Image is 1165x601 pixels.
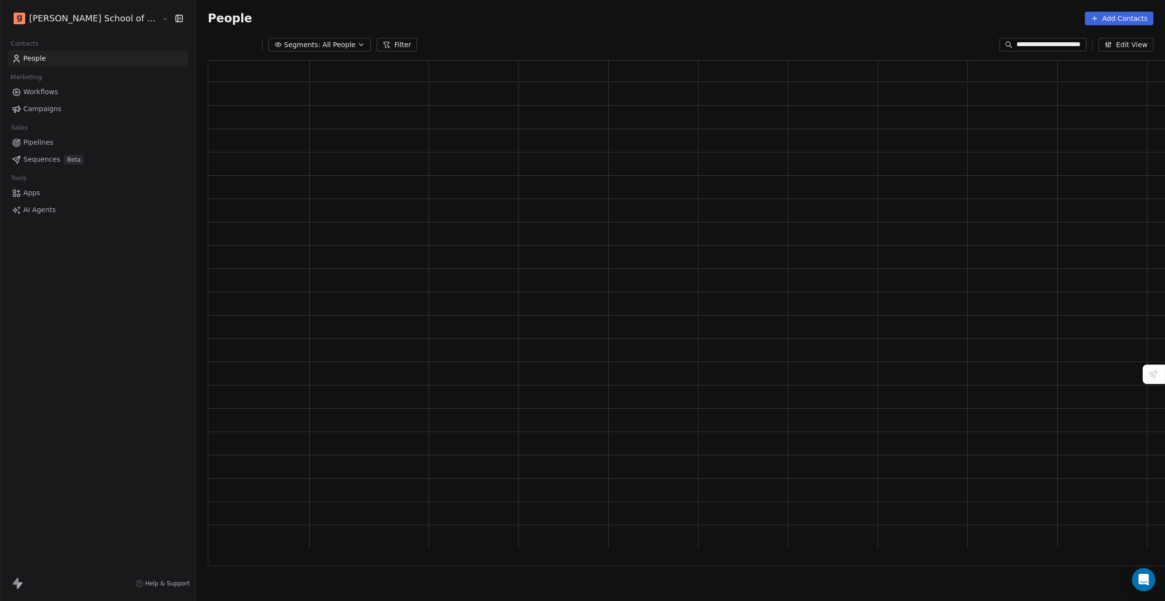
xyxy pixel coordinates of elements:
span: AI Agents [23,205,56,215]
span: Sequences [23,154,60,165]
img: Goela%20School%20Logos%20(4).png [14,13,25,24]
span: Contacts [6,36,43,51]
a: Campaigns [8,101,188,117]
span: Beta [64,155,83,165]
span: People [23,53,46,64]
a: SequencesBeta [8,151,188,167]
div: Open Intercom Messenger [1132,568,1155,591]
a: Pipelines [8,134,188,150]
span: Tools [7,171,31,185]
span: Workflows [23,87,58,97]
a: AI Agents [8,202,188,218]
a: People [8,50,188,67]
span: [PERSON_NAME] School of Finance LLP [29,12,160,25]
span: All People [322,40,355,50]
a: Apps [8,185,188,201]
button: Add Contacts [1085,12,1153,25]
span: Help & Support [145,580,190,587]
button: Edit View [1098,38,1153,51]
span: Campaigns [23,104,61,114]
button: Filter [377,38,417,51]
a: Help & Support [135,580,190,587]
span: Segments: [284,40,320,50]
span: Marketing [6,70,46,84]
button: [PERSON_NAME] School of Finance LLP [12,10,155,27]
a: Workflows [8,84,188,100]
span: Pipelines [23,137,53,148]
span: People [208,11,252,26]
span: Apps [23,188,40,198]
span: Sales [7,120,32,135]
